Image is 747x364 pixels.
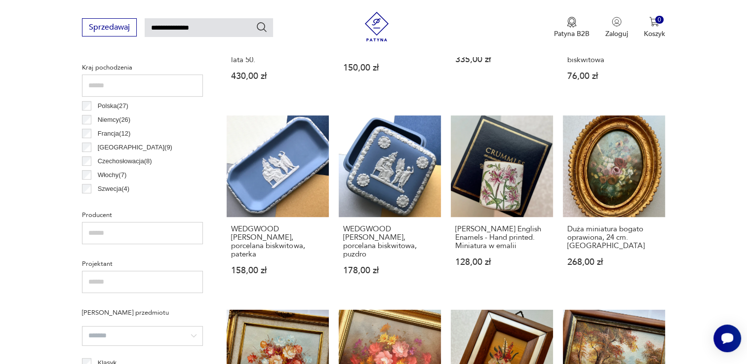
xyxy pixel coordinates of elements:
img: Ikonka użytkownika [612,17,622,27]
p: Patyna B2B [554,29,590,38]
p: Włochy ( 7 ) [98,170,127,181]
a: Duża miniatura bogato oprawiona, 24 cm. RóżeDuża miniatura bogato oprawiona, 24 cm. [GEOGRAPHIC_D... [563,115,665,294]
img: Patyna - sklep z meblami i dekoracjami vintage [362,12,392,41]
p: Francja ( 12 ) [98,128,131,139]
p: 128,00 zł [455,258,549,266]
iframe: Smartsupp widget button [713,325,741,352]
p: Koszyk [644,29,665,38]
p: Zaloguj [605,29,628,38]
p: Czechosłowacja ( 8 ) [98,156,152,167]
p: 158,00 zł [231,266,324,275]
h3: [PERSON_NAME] English Enamels - Hand printed. Miniatura w emalii [455,225,549,250]
p: 150,00 zł [343,64,436,72]
p: Polska ( 27 ) [98,101,128,111]
button: Sprzedawaj [82,18,137,36]
p: 430,00 zł [231,72,324,80]
p: Kraj pochodzenia [82,62,203,73]
p: 335,00 zł [455,55,549,64]
p: [PERSON_NAME] przedmiotu [82,307,203,318]
p: Projektant [82,258,203,269]
a: Crummles Staffordshire English Enamels - Hand printed. Miniatura w emalii[PERSON_NAME] English En... [451,115,553,294]
h3: WEDGWOOD [PERSON_NAME], porcelana biskwitowa, puzdro [343,225,436,258]
p: Producent [82,210,203,220]
p: 76,00 zł [567,72,661,80]
a: WEDGWOOD Jasper ware, porcelana biskwitowa, paterkaWEDGWOOD [PERSON_NAME], porcelana biskwitowa, ... [227,115,329,294]
p: [GEOGRAPHIC_DATA] ( 3 ) [98,197,172,208]
h3: Duża miniatura bogato oprawiona, 24 cm. [GEOGRAPHIC_DATA] [567,225,661,250]
h3: WEDGWOOD [PERSON_NAME] - popielniczka, porcelana biskwitowa [567,31,661,64]
p: [GEOGRAPHIC_DATA] ( 9 ) [98,142,172,153]
a: Sprzedawaj [82,25,137,32]
button: Patyna B2B [554,17,590,38]
a: WEDGWOOD Jasper ware, porcelana biskwitowa, puzdroWEDGWOOD [PERSON_NAME], porcelana biskwitowa, p... [339,115,441,294]
p: Szwecja ( 4 ) [98,183,129,194]
h3: Maski ścienne, Gmundner Keramik, [GEOGRAPHIC_DATA], lata 50. [231,31,324,64]
p: 178,00 zł [343,266,436,275]
div: 0 [655,16,664,24]
button: Szukaj [256,21,268,33]
h3: WEDGWOOD [PERSON_NAME], porcelana biskwitowa, paterka [231,225,324,258]
button: 0Koszyk [644,17,665,38]
img: Ikona koszyka [649,17,659,27]
button: Zaloguj [605,17,628,38]
p: Niemcy ( 26 ) [98,114,131,125]
a: Ikona medaluPatyna B2B [554,17,590,38]
p: 268,00 zł [567,258,661,266]
img: Ikona medalu [567,17,577,28]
